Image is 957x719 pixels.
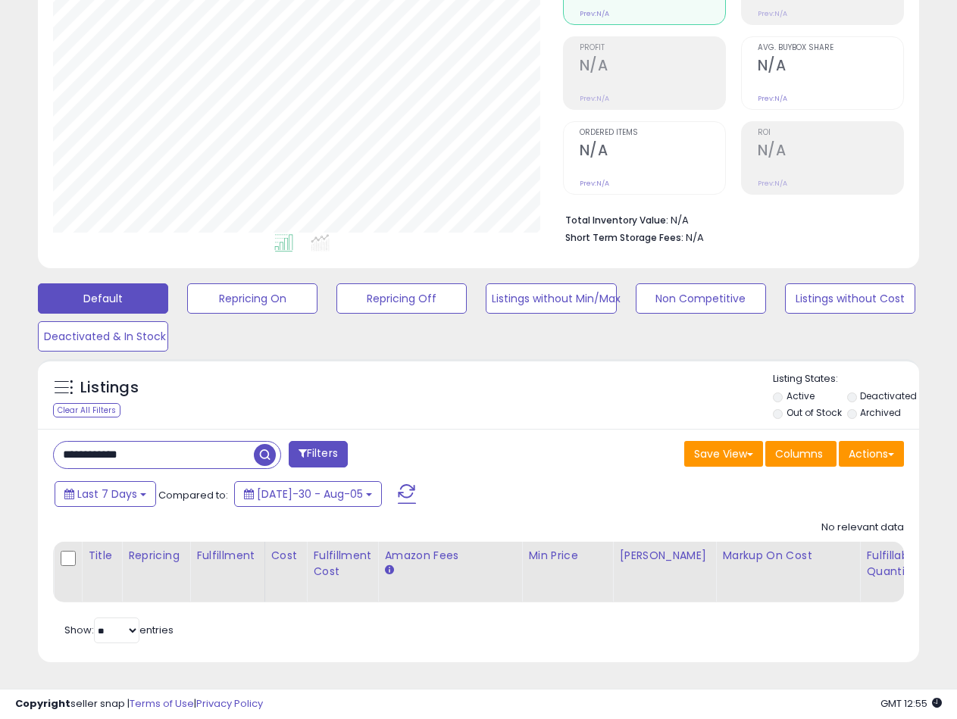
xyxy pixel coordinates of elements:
button: [DATE]-30 - Aug-05 [234,481,382,507]
small: Amazon Fees. [384,564,393,577]
span: 2025-08-13 12:55 GMT [880,696,942,711]
button: Non Competitive [636,283,766,314]
button: Repricing On [187,283,317,314]
small: Prev: N/A [758,179,787,188]
h2: N/A [580,142,725,162]
button: Filters [289,441,348,467]
button: Default [38,283,168,314]
strong: Copyright [15,696,70,711]
button: Actions [839,441,904,467]
label: Out of Stock [787,406,842,419]
span: ROI [758,129,903,137]
span: Columns [775,446,823,461]
div: Amazon Fees [384,548,515,564]
button: Deactivated & In Stock [38,321,168,352]
small: Prev: N/A [580,9,609,18]
a: Terms of Use [130,696,194,711]
li: N/A [565,210,893,228]
div: Clear All Filters [53,403,120,417]
div: Cost [271,548,301,564]
span: Show: entries [64,623,174,637]
h2: N/A [758,142,903,162]
div: seller snap | | [15,697,263,711]
small: Prev: N/A [580,179,609,188]
small: Prev: N/A [580,94,609,103]
small: Prev: N/A [758,9,787,18]
div: [PERSON_NAME] [619,548,709,564]
small: Prev: N/A [758,94,787,103]
span: Last 7 Days [77,486,137,502]
button: Listings without Cost [785,283,915,314]
button: Repricing Off [336,283,467,314]
h5: Listings [80,377,139,399]
a: Privacy Policy [196,696,263,711]
p: Listing States: [773,372,919,386]
span: Ordered Items [580,129,725,137]
h2: N/A [580,57,725,77]
div: Repricing [128,548,183,564]
div: Min Price [528,548,606,564]
th: The percentage added to the cost of goods (COGS) that forms the calculator for Min & Max prices. [716,542,860,602]
button: Last 7 Days [55,481,156,507]
label: Archived [860,406,901,419]
label: Active [787,389,815,402]
div: Fulfillment [196,548,258,564]
button: Columns [765,441,837,467]
b: Total Inventory Value: [565,214,668,227]
b: Short Term Storage Fees: [565,231,683,244]
h2: N/A [758,57,903,77]
span: Avg. Buybox Share [758,44,903,52]
label: Deactivated [860,389,917,402]
div: Title [88,548,115,564]
span: N/A [686,230,704,245]
div: No relevant data [821,520,904,535]
button: Save View [684,441,763,467]
div: Markup on Cost [722,548,853,564]
span: [DATE]-30 - Aug-05 [257,486,363,502]
button: Listings without Min/Max [486,283,616,314]
span: Compared to: [158,488,228,502]
div: Fulfillment Cost [313,548,371,580]
span: Profit [580,44,725,52]
div: Fulfillable Quantity [866,548,918,580]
